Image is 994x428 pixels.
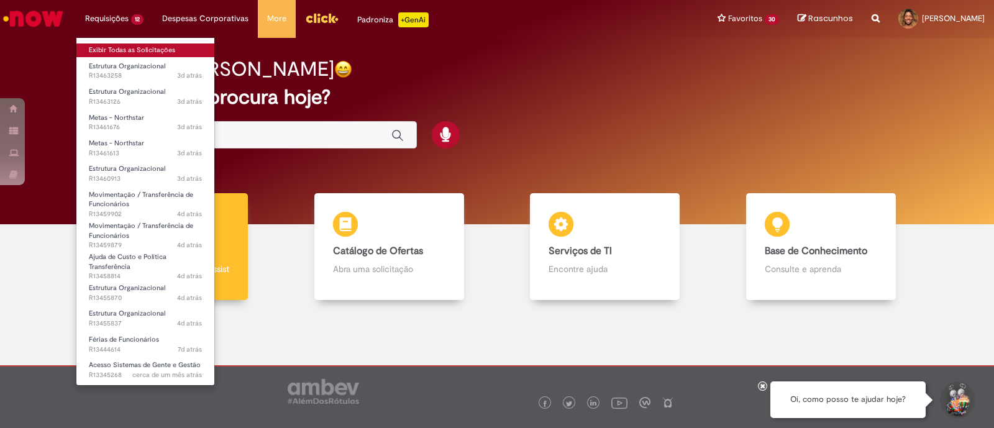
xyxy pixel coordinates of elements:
[177,240,202,250] span: 4d atrás
[131,14,144,25] span: 12
[798,13,853,25] a: Rascunhos
[89,319,202,329] span: R13455837
[177,319,202,328] span: 4d atrás
[333,245,423,257] b: Catálogo de Ofertas
[76,137,214,160] a: Aberto R13461613 : Metas - Northstar
[765,263,877,275] p: Consulte e aprenda
[96,86,898,108] h2: O que você procura hoje?
[178,345,202,354] span: 7d atrás
[76,60,214,83] a: Aberto R13463258 : Estrutura Organizacional
[89,335,159,344] span: Férias de Funcionários
[76,37,215,386] ul: Requisições
[76,307,214,330] a: Aberto R13455837 : Estrutura Organizacional
[770,381,926,418] div: Oi, como posso te ajudar hoje?
[89,283,165,293] span: Estrutura Organizacional
[89,209,202,219] span: R13459902
[65,193,281,301] a: Tirar dúvidas Tirar dúvidas com Lupi Assist e Gen Ai
[76,85,214,108] a: Aberto R13463126 : Estrutura Organizacional
[177,209,202,219] span: 4d atrás
[89,87,165,96] span: Estrutura Organizacional
[267,12,286,25] span: More
[76,358,214,381] a: Aberto R13345268 : Acesso Sistemas de Gente e Gestão
[89,148,202,158] span: R13461613
[89,370,202,380] span: R13345268
[177,71,202,80] span: 3d atrás
[497,193,713,301] a: Serviços de TI Encontre ajuda
[89,122,202,132] span: R13461676
[89,139,144,148] span: Metas - Northstar
[177,122,202,132] span: 3d atrás
[333,263,445,275] p: Abra uma solicitação
[89,71,202,81] span: R13463258
[76,111,214,134] a: Aberto R13461676 : Metas - Northstar
[713,193,929,301] a: Base de Conhecimento Consulte e aprenda
[808,12,853,24] span: Rascunhos
[177,97,202,106] span: 3d atrás
[162,12,248,25] span: Despesas Corporativas
[281,193,498,301] a: Catálogo de Ofertas Abra uma solicitação
[76,188,214,215] a: Aberto R13459902 : Movimentação / Transferência de Funcionários
[728,12,762,25] span: Favoritos
[611,394,627,411] img: logo_footer_youtube.png
[177,240,202,250] time: 28/08/2025 18:46:33
[549,245,612,257] b: Serviços de TI
[398,12,429,27] p: +GenAi
[96,58,334,80] h2: Bom dia, [PERSON_NAME]
[566,401,572,407] img: logo_footer_twitter.png
[178,345,202,354] time: 25/08/2025 14:32:09
[590,400,596,408] img: logo_footer_linkedin.png
[76,333,214,356] a: Aberto R13444614 : Férias de Funcionários
[132,370,202,380] time: 01/08/2025 11:48:17
[89,360,201,370] span: Acesso Sistemas de Gente e Gestão
[89,240,202,250] span: R13459879
[177,319,202,328] time: 28/08/2025 08:46:01
[85,12,129,25] span: Requisições
[89,345,202,355] span: R13444614
[89,221,193,240] span: Movimentação / Transferência de Funcionários
[89,174,202,184] span: R13460913
[89,113,144,122] span: Metas - Northstar
[177,271,202,281] span: 4d atrás
[76,281,214,304] a: Aberto R13455870 : Estrutura Organizacional
[89,164,165,173] span: Estrutura Organizacional
[922,13,985,24] span: [PERSON_NAME]
[89,97,202,107] span: R13463126
[89,309,165,318] span: Estrutura Organizacional
[177,174,202,183] time: 29/08/2025 09:02:30
[76,219,214,246] a: Aberto R13459879 : Movimentação / Transferência de Funcionários
[662,397,673,408] img: logo_footer_naosei.png
[177,174,202,183] span: 3d atrás
[177,209,202,219] time: 28/08/2025 18:53:34
[1,6,65,31] img: ServiceNow
[89,271,202,281] span: R13458814
[89,190,193,209] span: Movimentação / Transferência de Funcionários
[76,162,214,185] a: Aberto R13460913 : Estrutura Organizacional
[549,263,661,275] p: Encontre ajuda
[177,148,202,158] time: 29/08/2025 10:47:14
[639,397,650,408] img: logo_footer_workplace.png
[177,71,202,80] time: 29/08/2025 16:03:25
[542,401,548,407] img: logo_footer_facebook.png
[357,12,429,27] div: Padroniza
[177,97,202,106] time: 29/08/2025 15:42:28
[132,370,202,380] span: cerca de um mês atrás
[938,381,975,419] button: Iniciar Conversa de Suporte
[288,379,359,404] img: logo_footer_ambev_rotulo_gray.png
[177,293,202,303] span: 4d atrás
[177,271,202,281] time: 28/08/2025 15:45:21
[177,293,202,303] time: 28/08/2025 08:49:04
[76,250,214,277] a: Aberto R13458814 : Ajuda de Custo e Política Transferência
[177,148,202,158] span: 3d atrás
[177,122,202,132] time: 29/08/2025 10:56:50
[89,61,165,71] span: Estrutura Organizacional
[305,9,339,27] img: click_logo_yellow_360x200.png
[334,60,352,78] img: happy-face.png
[765,245,867,257] b: Base de Conhecimento
[89,293,202,303] span: R13455870
[765,14,779,25] span: 30
[76,43,214,57] a: Exibir Todas as Solicitações
[89,252,166,271] span: Ajuda de Custo e Política Transferência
